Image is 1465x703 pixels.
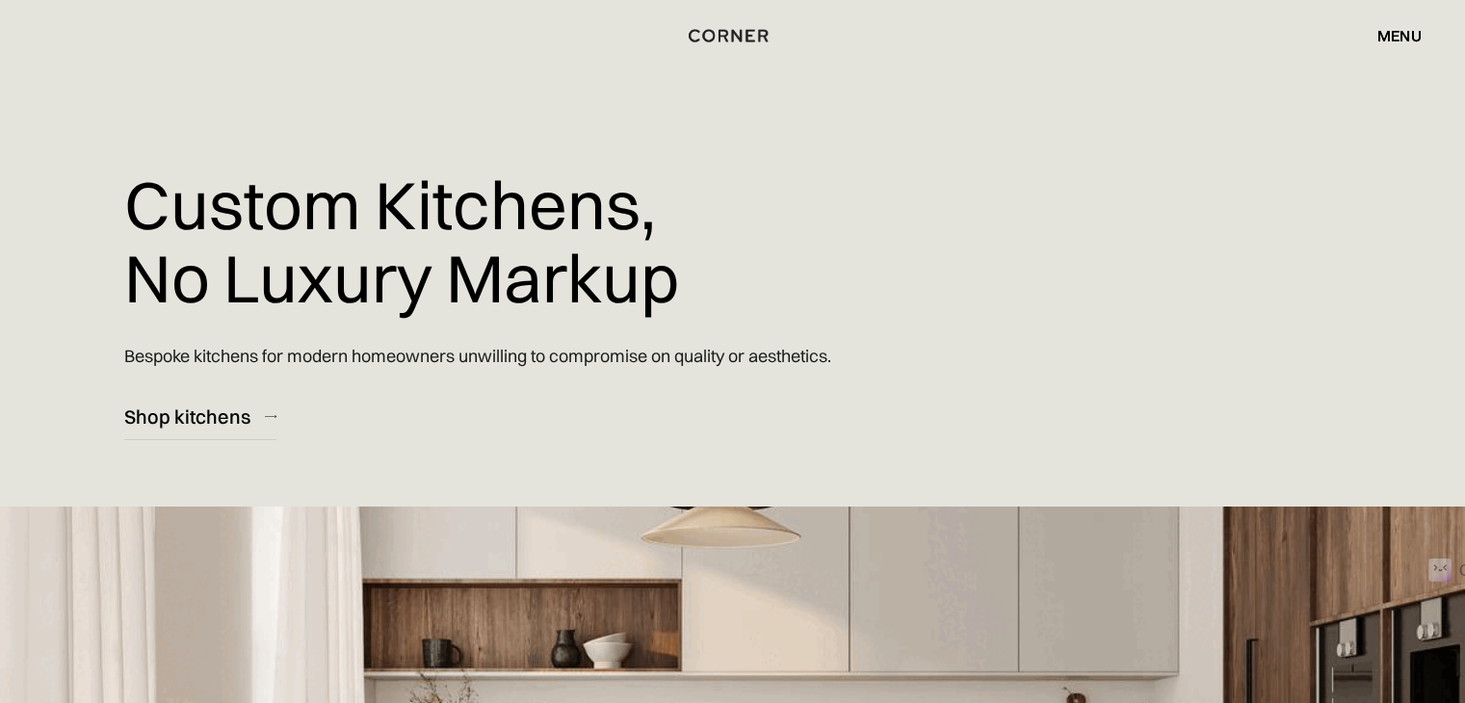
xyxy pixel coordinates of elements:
[124,393,276,440] a: Shop kitchens
[124,154,679,328] h1: Custom Kitchens, No Luxury Markup
[1377,28,1422,43] div: menu
[124,404,250,430] div: Shop kitchens
[680,23,786,48] a: home
[1358,19,1422,52] div: menu
[124,328,831,383] p: Bespoke kitchens for modern homeowners unwilling to compromise on quality or aesthetics.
